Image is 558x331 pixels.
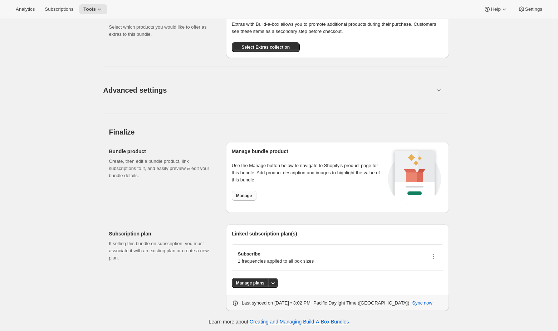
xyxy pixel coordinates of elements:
[238,258,314,265] p: 1 frequencies applied to all box sizes
[236,280,264,286] span: Manage plans
[11,4,39,14] button: Analytics
[103,84,167,96] span: Advanced settings
[412,300,432,307] span: Sync now
[232,42,300,52] button: Select Extras collection
[232,162,386,184] p: Use the Manage button below to navigate to Shopify’s product page for this bundle. Add product de...
[241,44,290,50] span: Select Extras collection
[238,250,314,258] p: Subscribe
[109,240,215,262] p: If selling this bundle on subscription, you must associate it with an existing plan or create a n...
[79,4,107,14] button: Tools
[109,148,215,155] h2: Bundle product
[109,230,215,237] h2: Subscription plan
[99,76,439,104] button: Advanced settings
[514,4,547,14] button: Settings
[313,300,409,307] p: Pacific Daylight Time ([GEOGRAPHIC_DATA])
[525,6,542,12] span: Settings
[479,4,512,14] button: Help
[268,278,278,288] button: More actions
[242,300,310,307] p: Last synced on [DATE] • 3:02 PM
[209,318,349,325] p: Learn more about
[232,230,443,237] h2: Linked subscription plan(s)
[83,6,96,12] span: Tools
[250,319,349,325] a: Creating and Managing Build-A-Box Bundles
[45,6,73,12] span: Subscriptions
[16,6,35,12] span: Analytics
[408,297,436,309] button: Sync now
[109,24,215,38] p: Select which products you would like to offer as extras to this bundle.
[109,158,215,179] p: Create, then edit a bundle product, link subscriptions to it, and easily preview & edit your bund...
[491,6,500,12] span: Help
[40,4,78,14] button: Subscriptions
[236,193,252,199] span: Manage
[232,278,269,288] button: Manage plans
[232,21,443,35] p: Extras with Build-a-box allows you to promote additional products during their purchase. Customer...
[232,148,386,155] h2: Manage bundle product
[109,128,449,136] h2: Finalize
[232,191,256,201] button: Manage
